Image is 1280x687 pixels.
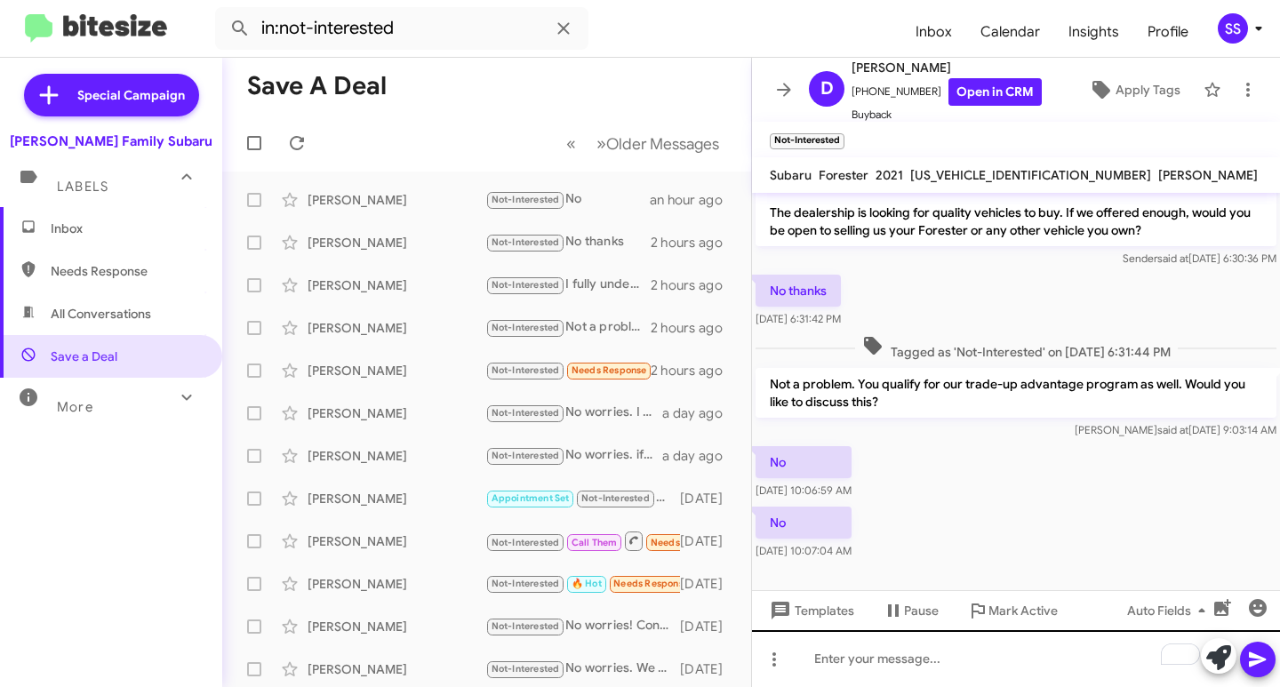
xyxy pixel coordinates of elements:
[752,595,868,627] button: Templates
[1203,13,1260,44] button: SS
[1054,6,1133,58] a: Insights
[756,483,852,497] span: [DATE] 10:06:59 AM
[566,132,576,155] span: «
[485,189,650,210] div: No
[308,447,485,465] div: [PERSON_NAME]
[308,191,485,209] div: [PERSON_NAME]
[651,537,726,548] span: Needs Response
[756,143,1276,246] p: Hi [PERSON_NAME] this is [PERSON_NAME], Sales Director at [PERSON_NAME] Family Subaru. Thanks for...
[1113,595,1227,627] button: Auto Fields
[852,78,1042,106] span: [PHONE_NUMBER]
[308,362,485,379] div: [PERSON_NAME]
[24,74,199,116] a: Special Campaign
[556,125,587,162] button: Previous
[10,132,212,150] div: [PERSON_NAME] Family Subaru
[485,403,662,423] div: No worries. I saw that you were texting Trey that it wouldn't work for you. I just want to see ho...
[756,446,852,478] p: No
[492,407,560,419] span: Not-Interested
[613,578,689,589] span: Needs Response
[770,167,812,183] span: Subaru
[1133,6,1203,58] a: Profile
[492,492,570,504] span: Appointment Set
[680,660,737,678] div: [DATE]
[852,106,1042,124] span: Buyback
[680,618,737,635] div: [DATE]
[485,232,651,252] div: No thanks
[1158,167,1258,183] span: [PERSON_NAME]
[215,7,588,50] input: Search
[485,530,680,552] div: Inbound Call
[819,167,868,183] span: Forester
[586,125,730,162] button: Next
[485,360,651,380] div: Thank!
[820,75,834,103] span: D
[51,347,117,365] span: Save a Deal
[1157,252,1188,265] span: said at
[308,404,485,422] div: [PERSON_NAME]
[651,234,737,252] div: 2 hours ago
[680,490,737,507] div: [DATE]
[756,544,852,557] span: [DATE] 10:07:04 AM
[485,317,651,338] div: Not a problem. You qualify for our Trade up advantage program also. Would you like to discuss this?
[77,86,185,104] span: Special Campaign
[308,234,485,252] div: [PERSON_NAME]
[308,490,485,507] div: [PERSON_NAME]
[756,507,852,539] p: No
[485,275,651,295] div: I fully understand. I hope you have a great rest of your day!
[680,575,737,593] div: [DATE]
[756,368,1276,418] p: Not a problem. You qualify for our trade-up advantage program as well. Would you like to discuss ...
[492,578,560,589] span: Not-Interested
[756,275,841,307] p: No thanks
[1218,13,1248,44] div: SS
[662,404,737,422] div: a day ago
[1073,74,1195,106] button: Apply Tags
[766,595,854,627] span: Templates
[492,194,560,205] span: Not-Interested
[308,532,485,550] div: [PERSON_NAME]
[308,660,485,678] div: [PERSON_NAME]
[492,364,560,376] span: Not-Interested
[1127,595,1212,627] span: Auto Fields
[852,57,1042,78] span: [PERSON_NAME]
[651,362,737,379] div: 2 hours ago
[572,537,618,548] span: Call Them
[1116,74,1180,106] span: Apply Tags
[606,134,719,154] span: Older Messages
[910,167,1151,183] span: [US_VEHICLE_IDENTIFICATION_NUMBER]
[51,262,202,280] span: Needs Response
[966,6,1054,58] a: Calendar
[485,616,680,636] div: No worries! Congratulations on your New vehicle. I hope you have a great day!
[868,595,953,627] button: Pause
[572,364,647,376] span: Needs Response
[485,573,680,594] div: Thanks you too
[988,595,1058,627] span: Mark Active
[948,78,1042,106] a: Open in CRM
[492,236,560,248] span: Not-Interested
[904,595,939,627] span: Pause
[752,630,1280,687] div: To enrich screen reader interactions, please activate Accessibility in Grammarly extension settings
[651,319,737,337] div: 2 hours ago
[651,276,737,294] div: 2 hours ago
[492,279,560,291] span: Not-Interested
[492,322,560,333] span: Not-Interested
[1123,252,1276,265] span: Sender [DATE] 6:30:36 PM
[901,6,966,58] span: Inbox
[596,132,606,155] span: »
[492,663,560,675] span: Not-Interested
[756,312,841,325] span: [DATE] 6:31:42 PM
[308,319,485,337] div: [PERSON_NAME]
[556,125,730,162] nav: Page navigation example
[680,532,737,550] div: [DATE]
[485,659,680,679] div: No worries. We can ship vehicles anywhere in the [GEOGRAPHIC_DATA]! Would you be interested in that?
[572,578,602,589] span: 🔥 Hot
[1075,423,1276,436] span: [PERSON_NAME] [DATE] 9:03:14 AM
[770,133,844,149] small: Not-Interested
[650,191,737,209] div: an hour ago
[581,492,650,504] span: Not-Interested
[492,537,560,548] span: Not-Interested
[308,575,485,593] div: [PERSON_NAME]
[57,179,108,195] span: Labels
